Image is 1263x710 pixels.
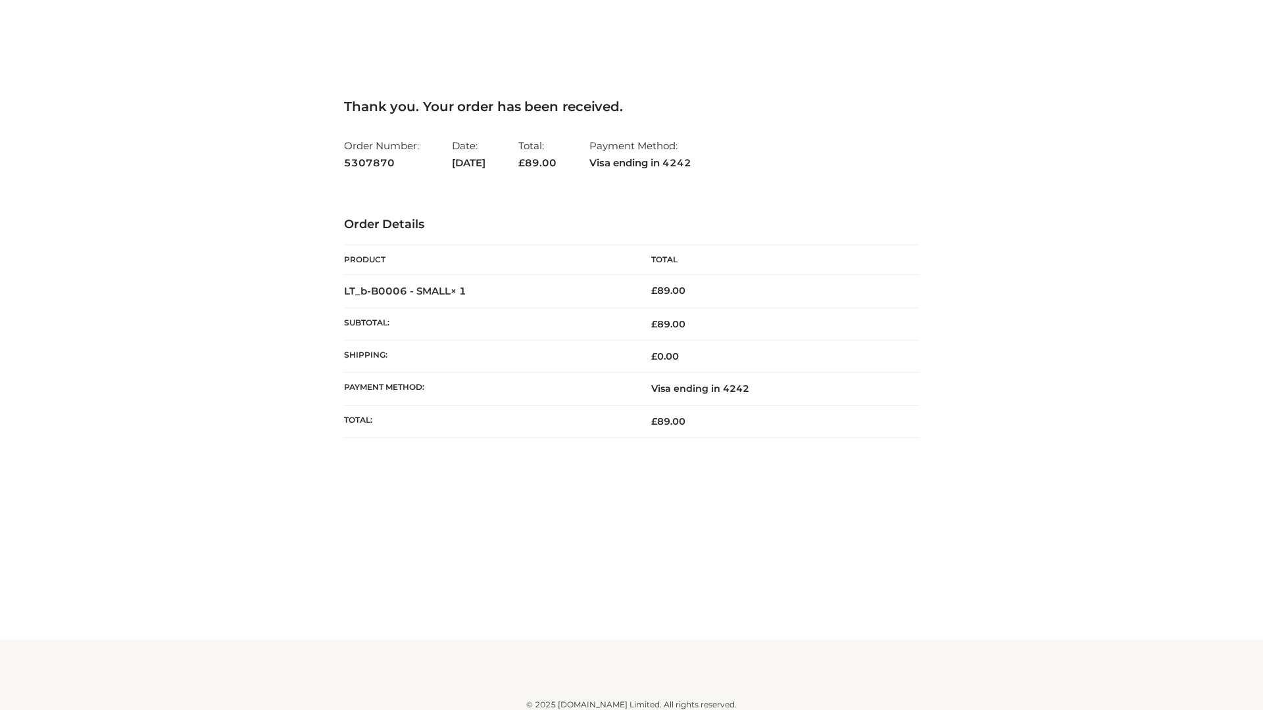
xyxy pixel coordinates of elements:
th: Shipping: [344,341,631,373]
li: Order Number: [344,134,419,174]
span: £ [651,350,657,362]
strong: × 1 [451,285,466,297]
strong: [DATE] [452,154,485,172]
strong: Visa ending in 4242 [589,154,691,172]
span: 89.00 [651,415,685,427]
span: 89.00 [651,318,685,330]
span: £ [651,318,657,330]
bdi: 89.00 [651,285,685,296]
li: Payment Method: [589,134,691,174]
h3: Thank you. Your order has been received. [344,99,919,114]
h3: Order Details [344,218,919,232]
li: Date: [452,134,485,174]
th: Total: [344,405,631,437]
span: £ [518,156,525,169]
span: 89.00 [518,156,557,169]
th: Product [344,245,631,275]
bdi: 0.00 [651,350,679,362]
th: Payment method: [344,373,631,405]
li: Total: [518,134,557,174]
span: £ [651,415,657,427]
span: £ [651,285,657,296]
th: Subtotal: [344,308,631,340]
td: Visa ending in 4242 [631,373,919,405]
strong: LT_b-B0006 - SMALL [344,285,466,297]
strong: 5307870 [344,154,419,172]
th: Total [631,245,919,275]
